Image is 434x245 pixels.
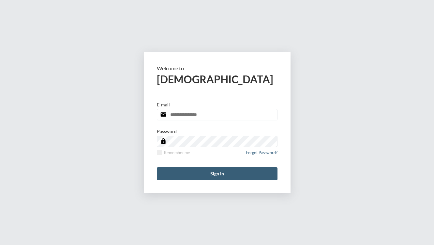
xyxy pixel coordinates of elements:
button: Sign in [157,167,277,180]
p: E-mail [157,102,170,107]
p: Welcome to [157,65,277,71]
a: Forgot Password? [246,150,277,159]
p: Password [157,129,177,134]
label: Remember me [157,150,190,155]
h2: [DEMOGRAPHIC_DATA] [157,73,277,86]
